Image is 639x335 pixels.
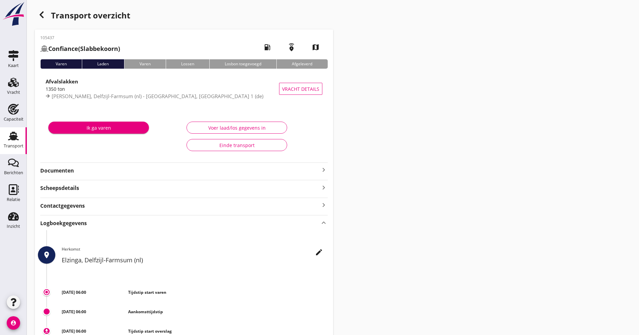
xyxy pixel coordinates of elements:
strong: Afvalslakken [46,78,78,85]
i: keyboard_arrow_right [320,166,328,174]
div: Ik ga varen [54,124,144,131]
a: Afvalslakken1350 ton[PERSON_NAME], Delfzijl-Farmsum (nl) - [GEOGRAPHIC_DATA], [GEOGRAPHIC_DATA] 1... [40,74,328,104]
strong: [DATE] 06:00 [62,309,86,315]
img: logo-small.a267ee39.svg [1,2,25,26]
div: Lossen [166,59,209,69]
div: Einde transport [192,142,281,149]
div: Kaart [8,63,19,68]
div: Laden [82,59,124,69]
strong: Tijdstip start varen [128,289,166,295]
button: Voer laad/los gegevens in [187,122,287,134]
i: emergency_share [282,38,301,57]
div: Transport overzicht [35,8,333,24]
div: Varen [124,59,166,69]
i: account_circle [7,316,20,330]
p: 105437 [40,35,120,41]
button: Einde transport [187,139,287,151]
div: 1350 ton [46,85,279,92]
button: Vracht details [279,83,322,95]
strong: [DATE] 06:00 [62,289,86,295]
i: download [44,328,49,334]
div: Transport [4,144,23,148]
strong: Scheepsdetails [40,184,79,192]
i: keyboard_arrow_right [320,201,328,210]
h2: Elzinga, Delfzijl-Farmsum (nl) [62,256,328,265]
i: edit [315,248,323,256]
strong: Logboekgegevens [40,219,87,227]
div: Losbon toegevoegd [209,59,276,69]
span: Herkomst [62,246,80,252]
span: [PERSON_NAME], Delfzijl-Farmsum (nl) - [GEOGRAPHIC_DATA], [GEOGRAPHIC_DATA] 1 (de) [52,93,263,99]
div: Vracht [7,90,20,94]
button: Ik ga varen [48,122,149,134]
i: trip_origin [44,289,49,295]
div: Voer laad/los gegevens in [192,124,281,131]
div: Afgeleverd [276,59,327,69]
strong: [DATE] 06:00 [62,328,86,334]
div: Varen [40,59,82,69]
div: Inzicht [7,224,20,228]
div: Relatie [7,197,20,202]
strong: Documenten [40,167,320,175]
strong: Contactgegevens [40,202,85,210]
h2: (Slabbekoorn) [40,44,120,53]
div: Berichten [4,171,23,175]
i: keyboard_arrow_up [320,218,328,227]
strong: Tijdstip start overslag [128,328,172,334]
strong: Confiance [48,45,78,53]
strong: Aankomsttijdstip [128,309,163,315]
i: map [306,38,325,57]
i: local_gas_station [258,38,277,57]
span: Vracht details [282,85,319,92]
i: place [43,251,51,259]
div: Capaciteit [4,117,23,121]
i: keyboard_arrow_right [320,183,328,192]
